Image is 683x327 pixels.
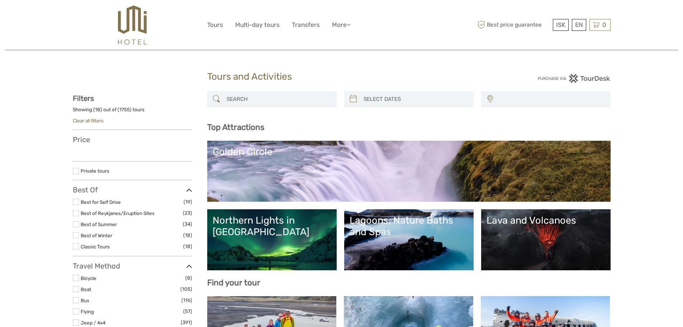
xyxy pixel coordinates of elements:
input: SEARCH [224,93,333,106]
span: (105) [180,285,192,293]
span: ISK [556,21,565,28]
span: (18) [183,231,192,239]
a: Best of Winter [81,233,112,238]
span: (116) [181,296,192,304]
a: Boat [81,286,91,292]
div: Lava and Volcanoes [487,215,605,226]
a: Transfers [292,20,320,30]
a: Lagoons, Nature Baths and Spas [350,215,468,265]
b: Find your tour [207,278,260,288]
a: Bus [81,298,89,303]
input: SELECT DATES [361,93,470,106]
div: Showing ( ) out of ( ) tours [73,106,192,117]
a: Classic Tours [81,244,110,249]
img: 526-1e775aa5-7374-4589-9d7e-5793fb20bdfc_logo_big.jpg [118,5,146,45]
a: More [332,20,351,30]
span: (19) [184,198,192,206]
label: 1755 [119,106,130,113]
strong: Filters [73,94,94,103]
h3: Travel Method [73,262,192,270]
span: (23) [183,209,192,217]
a: Northern Lights in [GEOGRAPHIC_DATA] [213,215,331,265]
a: Best for Self Drive [81,199,121,205]
h3: Price [73,135,192,144]
a: Tours [207,20,223,30]
b: Top Attractions [207,122,264,132]
a: Lava and Volcanoes [487,215,605,265]
a: Clear all filters [73,118,104,123]
span: Best price guarantee [476,19,551,31]
a: Private tours [81,168,109,174]
a: Golden Circle [213,146,605,196]
div: Golden Circle [213,146,605,158]
span: (34) [183,220,192,228]
span: (8) [185,274,192,282]
a: Jeep / 4x4 [81,320,105,326]
span: (18) [183,242,192,251]
img: PurchaseViaTourDesk.png [537,74,610,83]
h3: Best Of [73,186,192,194]
label: 18 [95,106,100,113]
div: Lagoons, Nature Baths and Spas [350,215,468,238]
h1: Tours and Activities [207,71,476,83]
span: (57) [183,307,192,316]
a: Best of Summer [81,221,117,227]
a: Best of Reykjanes/Eruption Sites [81,210,155,216]
div: EN [572,19,586,31]
span: 0 [601,21,607,28]
a: Flying [81,309,94,314]
div: Northern Lights in [GEOGRAPHIC_DATA] [213,215,331,238]
a: Multi-day tours [235,20,280,30]
span: (391) [181,318,192,327]
a: Bicycle [81,275,96,281]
